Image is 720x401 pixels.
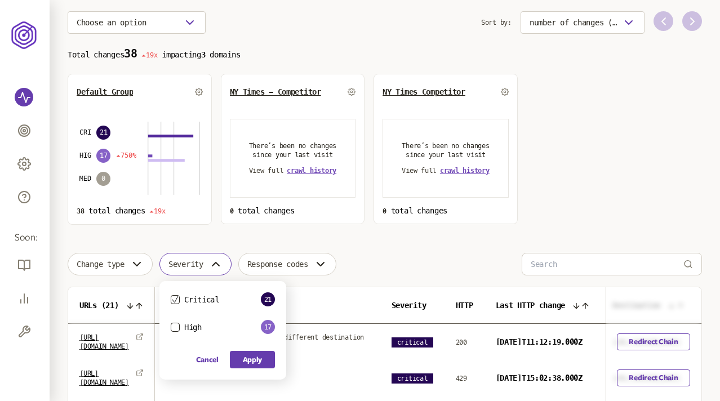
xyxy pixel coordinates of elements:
input: Search [531,253,683,275]
button: NY Times - Competitor [230,87,321,96]
span: 0 [383,207,386,215]
span: 19x [141,51,157,59]
span: 21 [261,292,275,306]
button: crawl history [440,166,490,175]
span: 19x [149,207,165,215]
span: Change type [77,260,125,269]
span: CRI [79,128,91,137]
div: View full [249,166,337,175]
span: High [184,323,202,332]
button: High [171,323,180,332]
span: 17 [96,149,110,163]
p: total changes [77,206,203,216]
span: 38 [77,207,85,215]
button: Choose an option [68,11,206,34]
span: 0 [96,172,110,186]
span: 750% [116,151,136,160]
span: 38 [124,47,137,60]
button: number of changes (high-low) [521,11,645,34]
a: Redirect Chain [617,369,690,386]
button: Response codes [238,253,336,275]
p: total changes [230,206,356,215]
a: [URL][DOMAIN_NAME] [79,369,131,387]
p: Total changes impacting domains [68,47,702,60]
button: crawl history [287,166,336,175]
span: 429 [456,375,467,382]
span: Last HTTP change [496,301,566,310]
span: Severity [168,260,203,269]
button: Severity [159,253,232,275]
span: HIG [79,151,91,160]
span: critical [392,337,433,347]
button: Apply [230,351,275,368]
span: Response codes [247,260,308,269]
span: critical [392,373,433,384]
p: total changes [383,206,509,215]
button: Critical [171,295,180,304]
div: View full [402,166,490,175]
span: MED [79,174,91,183]
span: Sort by: [481,11,512,34]
span: 21 [96,126,110,140]
button: Cancel [196,351,219,368]
span: 0 [230,207,234,215]
span: [DATE]T11:12:19.000Z [496,337,583,346]
span: Choose an option [77,18,146,27]
button: Default Group [77,87,133,96]
span: crawl history [440,167,490,175]
button: NY Times Competitor [383,87,465,96]
span: URLs ( 21 ) [79,301,119,310]
span: Severity [392,301,426,310]
a: [URL][DOMAIN_NAME] [79,333,131,351]
span: Soon: [15,231,35,244]
span: [DATE]T15:02:38.000Z [496,373,583,382]
span: number of changes (high-low) [530,18,617,27]
span: 17 [261,320,275,334]
button: Change type [68,253,153,275]
span: 200 [456,338,467,346]
span: Critical [184,295,219,304]
a: Redirect Chain [617,333,690,350]
span: 3 [201,50,206,59]
p: There’s been no changes since your last visit [244,141,342,159]
span: crawl history [287,167,336,175]
p: There’s been no changes since your last visit [397,141,495,159]
span: HTTP [456,301,473,310]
